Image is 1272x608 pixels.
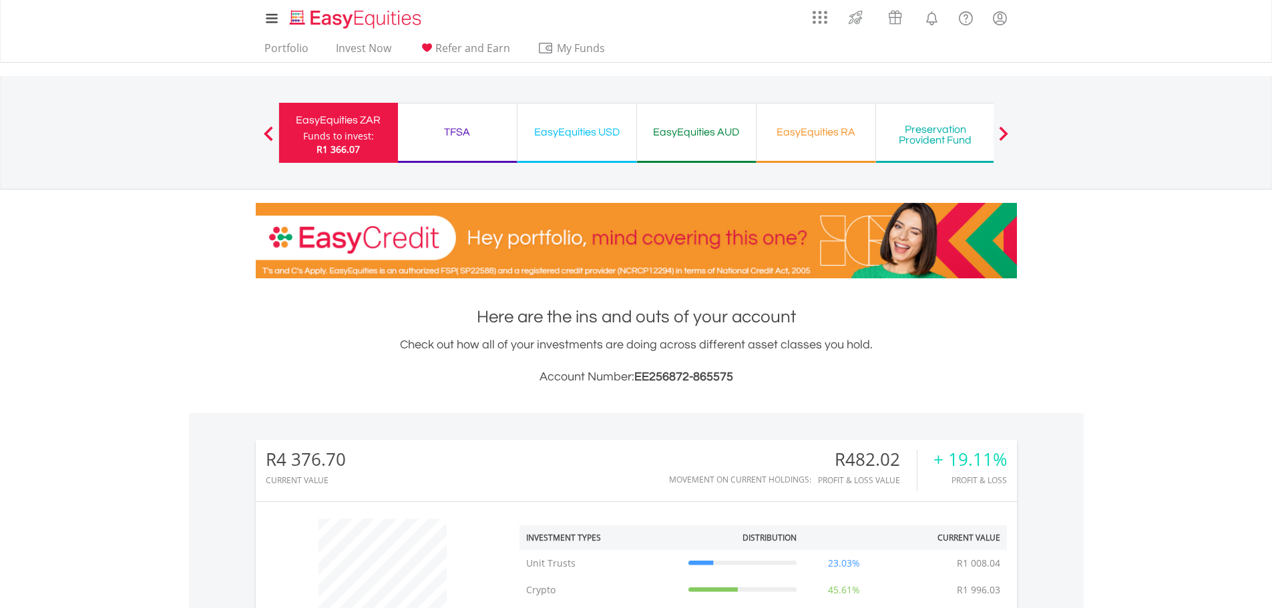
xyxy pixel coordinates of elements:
[885,525,1007,550] th: Current Value
[519,577,682,603] td: Crypto
[818,450,917,469] div: R482.02
[803,550,885,577] td: 23.03%
[538,39,625,57] span: My Funds
[331,41,397,62] a: Invest Now
[287,111,390,129] div: EasyEquities ZAR
[256,305,1017,329] h1: Here are the ins and outs of your account
[256,368,1017,386] h3: Account Number:
[519,550,682,577] td: Unit Trusts
[266,476,346,485] div: CURRENT VALUE
[519,525,682,550] th: Investment Types
[525,123,628,141] div: EasyEquities USD
[743,532,797,543] div: Distribution
[884,124,987,145] div: Preservation Provident Fund
[950,577,1007,603] td: R1 996.03
[255,133,282,146] button: Previous
[983,3,1017,33] a: My Profile
[287,8,427,30] img: EasyEquities_Logo.png
[933,476,1007,485] div: Profit & Loss
[915,3,949,30] a: Notifications
[303,129,374,143] div: Funds to invest:
[950,550,1007,577] td: R1 008.04
[669,475,811,484] div: Movement on Current Holdings:
[645,123,748,141] div: EasyEquities AUD
[818,476,917,485] div: Profit & Loss Value
[933,450,1007,469] div: + 19.11%
[813,10,827,25] img: grid-menu-icon.svg
[406,123,509,141] div: TFSA
[884,7,906,28] img: vouchers-v2.svg
[845,7,867,28] img: thrive-v2.svg
[259,41,314,62] a: Portfolio
[949,3,983,30] a: FAQ's and Support
[803,577,885,603] td: 45.61%
[266,450,346,469] div: R4 376.70
[435,41,510,55] span: Refer and Earn
[875,3,915,28] a: Vouchers
[634,370,733,383] span: EE256872-865575
[256,203,1017,278] img: EasyCredit Promotion Banner
[413,41,515,62] a: Refer and Earn
[990,133,1017,146] button: Next
[316,143,360,156] span: R1 366.07
[284,3,427,30] a: Home page
[765,123,867,141] div: EasyEquities RA
[804,3,836,25] a: AppsGrid
[256,336,1017,386] div: Check out how all of your investments are doing across different asset classes you hold.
